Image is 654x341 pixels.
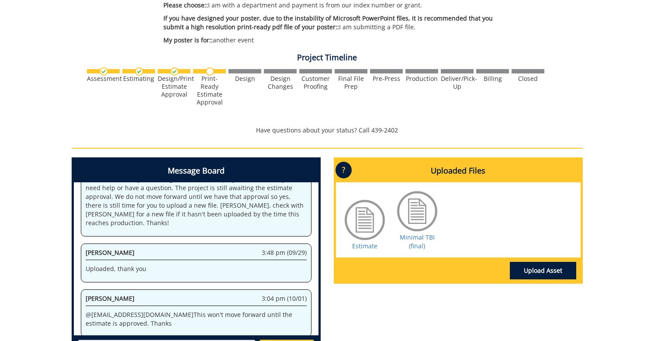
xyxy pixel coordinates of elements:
p: I am submitting a PDF file. [163,14,505,31]
a: Estimate [352,242,377,250]
img: checkmark [100,67,108,76]
span: Please choose:: [163,1,208,9]
div: Closed [512,75,544,83]
p: @ [EMAIL_ADDRESS][DOMAIN_NAME] @ [EMAIL_ADDRESS][DOMAIN_NAME] [PERSON_NAME], just message us here... [86,166,307,227]
a: Upload Asset [510,262,576,279]
div: Billing [476,75,509,83]
span: My poster is for:: [163,36,213,44]
span: 3:04 pm (10/01) [262,294,307,303]
p: another event [163,36,505,45]
h4: Project Timeline [72,53,583,62]
p: @ [EMAIL_ADDRESS][DOMAIN_NAME] This won't move forward until the estimate is approved. Thanks [86,310,307,328]
div: Production [405,75,438,83]
img: checkmark [135,67,143,76]
p: Have questions about your status? Call 439-2402 [72,126,583,135]
div: Design Changes [264,75,297,90]
div: Pre-Press [370,75,403,83]
span: [PERSON_NAME] [86,294,135,303]
p: Uploaded, thank you [86,264,307,273]
div: Print-Ready Estimate Approval [193,75,226,106]
div: Assessment [87,75,120,83]
h4: Uploaded Files [336,160,581,182]
div: Deliver/Pick-Up [441,75,474,90]
span: If you have designed your poster, due to the instability of Microsoft PowerPoint files, it is rec... [163,14,493,31]
span: 3:48 pm (09/29) [262,248,307,257]
p: I am with a department and payment is from our index number or grant. [163,1,505,10]
a: Minimal TBI (final) [400,233,435,250]
span: [PERSON_NAME] [86,248,135,257]
img: no [206,67,214,76]
div: Design/Print Estimate Approval [158,75,190,98]
h4: Message Board [74,160,318,182]
div: Final File Prep [335,75,367,90]
div: Customer Proofing [299,75,332,90]
div: Estimating [122,75,155,83]
div: Design [228,75,261,83]
img: checkmark [170,67,179,76]
p: ? [336,162,352,178]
